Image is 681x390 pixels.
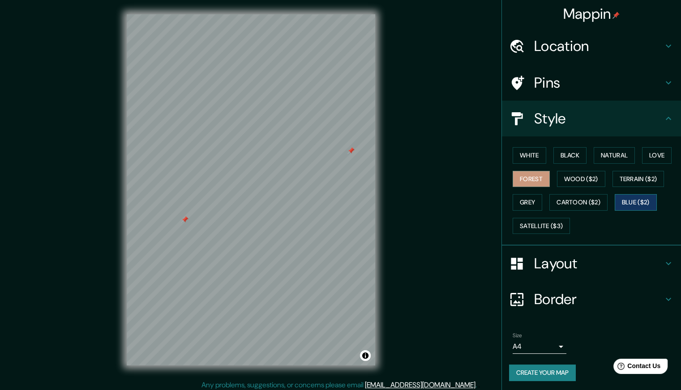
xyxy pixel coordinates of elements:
h4: Layout [534,254,663,272]
button: Natural [594,147,635,164]
img: pin-icon.png [612,12,620,19]
div: Pins [502,65,681,101]
button: Forest [513,171,550,187]
button: Love [642,147,672,164]
button: Wood ($2) [557,171,605,187]
h4: Style [534,110,663,127]
h4: Border [534,290,663,308]
button: Terrain ($2) [612,171,664,187]
div: Layout [502,246,681,281]
div: Border [502,281,681,317]
button: Toggle attribution [360,350,371,361]
h4: Pins [534,74,663,92]
button: Black [553,147,587,164]
a: [EMAIL_ADDRESS][DOMAIN_NAME] [365,380,475,390]
canvas: Map [127,14,375,365]
button: Grey [513,194,542,211]
div: A4 [513,339,566,354]
button: Cartoon ($2) [549,194,608,211]
button: Create your map [509,365,576,381]
button: Blue ($2) [615,194,657,211]
button: White [513,147,546,164]
div: Location [502,28,681,64]
h4: Location [534,37,663,55]
label: Size [513,332,522,339]
iframe: Help widget launcher [601,355,671,380]
div: Style [502,101,681,136]
h4: Mappin [563,5,620,23]
button: Satellite ($3) [513,218,570,234]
